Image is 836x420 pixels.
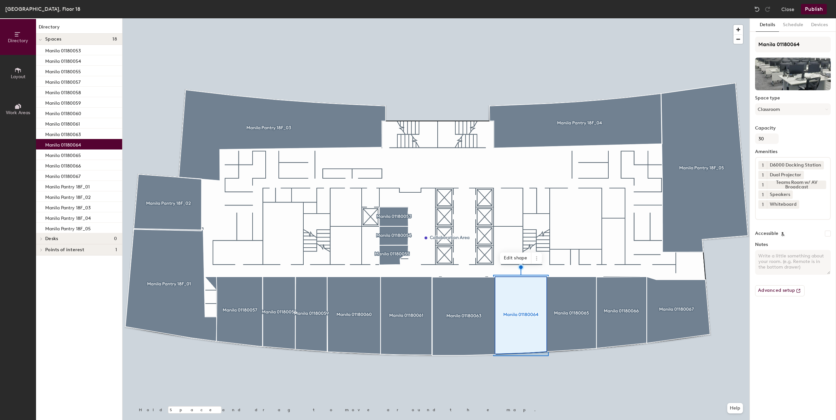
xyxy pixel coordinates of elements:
span: Directory [8,38,28,44]
span: 1 [762,172,764,179]
p: Manila 01180063 [45,130,81,137]
span: Points of interest [45,247,84,253]
label: Space type [755,96,831,101]
span: Desks [45,236,58,241]
p: Manila Pantry 18F_05 [45,224,91,232]
div: Teams Room w/ AV Broadcast [767,181,826,189]
div: Whiteboard [767,200,799,209]
button: 1 [758,181,767,189]
button: 1 [758,200,767,209]
span: 0 [114,236,117,241]
button: Publish [801,4,827,14]
p: Manila 01180054 [45,57,81,64]
p: Manila 01180067 [45,172,81,179]
span: 1 [762,182,764,188]
button: Advanced setup [755,285,805,296]
span: Work Areas [6,110,30,115]
img: The space named Manila 01180064 [755,58,831,90]
p: Manila 01180059 [45,98,81,106]
p: Manila 01180065 [45,151,81,158]
p: Manila 01180064 [45,140,81,148]
p: Manila 01180066 [45,161,81,169]
div: Speakers [767,190,793,199]
span: 18 [112,37,117,42]
span: 1 [115,247,117,253]
button: 1 [758,190,767,199]
span: 1 [762,201,764,208]
button: Devices [807,18,832,32]
button: Schedule [779,18,807,32]
p: Manila 01180055 [45,67,81,75]
button: Classroom [755,103,831,115]
div: [GEOGRAPHIC_DATA], Floor 18 [5,5,80,13]
p: Manila Pantry 18F_02 [45,193,91,200]
p: Manila 01180057 [45,78,81,85]
p: Manila 01180053 [45,46,81,54]
h1: Directory [36,24,122,34]
label: Notes [755,242,831,247]
span: Layout [11,74,26,79]
p: Manila 01180061 [45,119,80,127]
p: Manila Pantry 18F_04 [45,214,91,221]
p: Manila Pantry 18F_03 [45,203,91,211]
label: Accessible [755,231,778,236]
p: Manila Pantry 18F_01 [45,182,90,190]
label: Capacity [755,126,831,131]
p: Manila 01180058 [45,88,81,96]
button: Details [756,18,779,32]
div: Dual Projector [767,171,804,179]
button: Close [781,4,794,14]
img: Redo [764,6,771,12]
button: 1 [758,171,767,179]
p: Manila 01180060 [45,109,81,116]
span: 1 [762,162,764,169]
span: 1 [762,191,764,198]
span: Spaces [45,37,62,42]
button: 1 [758,161,767,169]
img: Undo [754,6,760,12]
label: Amenities [755,149,831,154]
button: Help [727,403,743,413]
span: Edit shape [500,253,531,264]
div: D6000 Docking Station [767,161,824,169]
